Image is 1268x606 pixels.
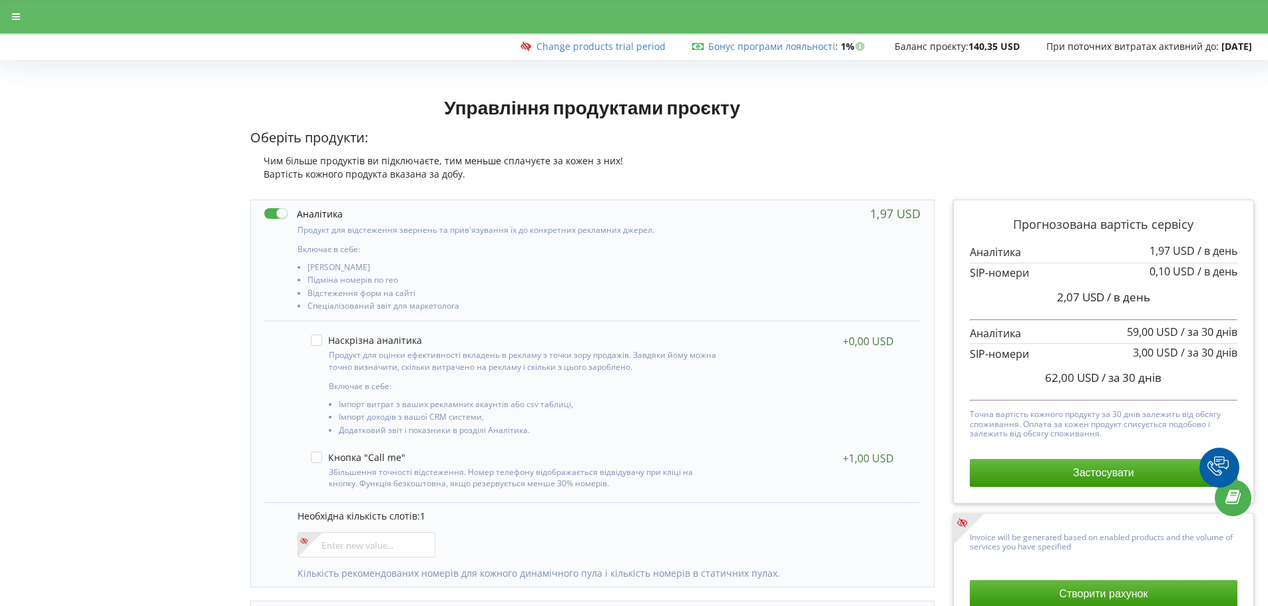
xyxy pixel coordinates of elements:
p: Продукт для оцінки ефективності вкладень в рекламу з точки зору продажів. Завдяки йому можна точн... [329,349,719,372]
p: Продукт для відстеження звернень та прив'язування їх до конкретних рекламних джерел. [298,224,724,235]
p: Включає в себе: [298,243,724,255]
span: При поточних витратах активний до: [1046,40,1219,53]
p: Включає в себе: [329,380,719,392]
p: Оберіть продукти: [250,128,935,148]
li: Імпорт витрат з ваших рекламних акаунтів або csv таблиці, [339,400,719,412]
span: Баланс проєкту: [895,40,968,53]
span: 1 [420,510,425,522]
input: Enter new value... [298,532,435,557]
p: SIP-номери [970,265,1237,281]
strong: [DATE] [1221,40,1252,53]
p: Кількість рекомендованих номерів для кожного динамічного пула і кількість номерів в статичних пулах. [298,567,907,580]
li: [PERSON_NAME] [308,263,724,275]
p: Точна вартість кожного продукту за 30 днів залежить від обсягу споживання. Оплата за кожен продук... [970,406,1237,438]
strong: 140,35 USD [968,40,1020,53]
li: Підміна номерів по гео [308,275,724,288]
p: Збільшення точності відстеження. Номер телефону відображається відвідувачу при кліці на кнопку. Ф... [329,466,719,489]
a: Change products trial period [536,40,666,53]
strong: 1% [841,40,868,53]
p: Необхідна кількість слотів: [298,510,907,523]
div: +1,00 USD [843,452,894,465]
div: Чим більше продуктів ви підключаєте, тим меньше сплачуєте за кожен з них! [250,154,935,168]
button: Застосувати [970,459,1237,487]
span: / в день [1197,264,1237,279]
div: Вартість кожного продукта вказана за добу. [250,168,935,181]
span: / за 30 днів [1181,345,1237,360]
p: Аналітика [970,326,1237,341]
span: 3,00 USD [1133,345,1178,360]
p: Прогнозована вартість сервісу [970,216,1237,233]
span: / за 30 днів [1181,325,1237,339]
label: Наскрізна аналітика [311,335,422,346]
p: Invoice will be generated based on enabled products and the volume of services you have specified [970,530,1237,552]
span: / за 30 днів [1102,370,1162,385]
span: 0,10 USD [1150,264,1195,279]
label: Аналітика [264,207,343,221]
span: / в день [1107,289,1150,305]
li: Імпорт доходів з вашої CRM системи, [339,412,719,425]
li: Спеціалізований звіт для маркетолога [308,301,724,314]
span: 1,97 USD [1150,243,1195,258]
span: 62,00 USD [1045,370,1099,385]
span: : [708,40,838,53]
h1: Управління продуктами проєкту [250,95,935,119]
div: +0,00 USD [843,335,894,348]
span: / в день [1197,243,1237,258]
span: 59,00 USD [1127,325,1178,339]
a: Бонус програми лояльності [708,40,835,53]
div: 1,97 USD [870,207,921,220]
li: Відстеження форм на сайті [308,289,724,301]
li: Додатковий звіт і показники в розділі Аналітика. [339,426,719,438]
p: Аналітика [970,245,1237,260]
label: Кнопка "Call me" [311,452,405,463]
span: 2,07 USD [1057,289,1104,305]
p: SIP-номери [970,347,1237,362]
